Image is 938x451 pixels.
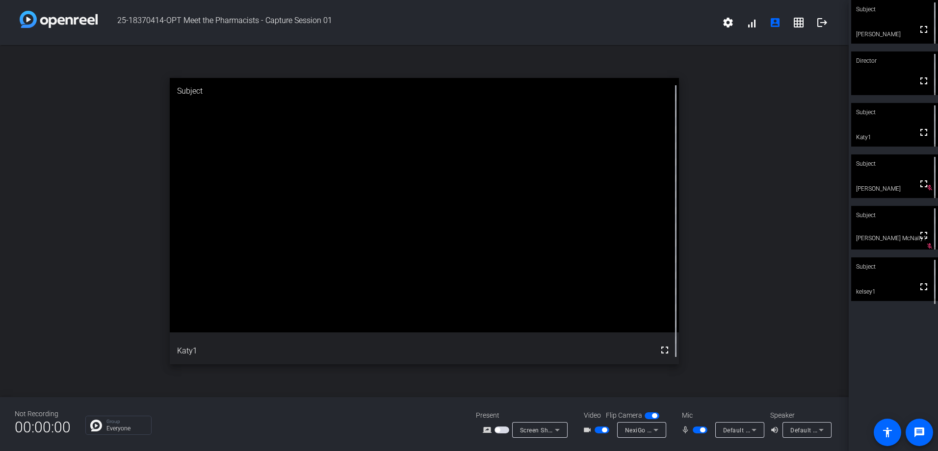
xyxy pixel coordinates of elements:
[723,426,895,434] span: Default - Headset Microphone (Poly Savi 7300 Office Series)
[659,344,671,356] mat-icon: fullscreen
[913,426,925,438] mat-icon: message
[15,415,71,439] span: 00:00:00
[918,281,930,293] mat-icon: fullscreen
[918,178,930,190] mat-icon: fullscreen
[106,419,146,424] p: Group
[483,424,495,436] mat-icon: screen_share_outline
[918,126,930,138] mat-icon: fullscreen
[584,410,601,421] span: Video
[98,11,716,34] span: 25-18370414-OPT Meet the Pharmacists - Capture Session 01
[476,410,574,421] div: Present
[851,51,938,70] div: Director
[851,103,938,122] div: Subject
[583,424,595,436] mat-icon: videocam_outline
[769,17,781,28] mat-icon: account_box
[15,409,71,419] div: Not Recording
[851,154,938,173] div: Subject
[520,426,563,434] span: Screen Sharing
[918,24,930,35] mat-icon: fullscreen
[20,11,98,28] img: white-gradient.svg
[672,410,770,421] div: Mic
[851,206,938,225] div: Subject
[722,17,734,28] mat-icon: settings
[740,11,763,34] button: signal_cellular_alt
[106,426,146,431] p: Everyone
[90,420,102,431] img: Chat Icon
[793,17,805,28] mat-icon: grid_on
[770,410,829,421] div: Speaker
[770,424,782,436] mat-icon: volume_up
[851,257,938,276] div: Subject
[918,75,930,87] mat-icon: fullscreen
[681,424,693,436] mat-icon: mic_none
[918,229,930,241] mat-icon: fullscreen
[882,426,893,438] mat-icon: accessibility
[170,78,679,104] div: Subject
[790,426,936,434] span: Default - Headphone (Poly Savi 7300 Office Series)
[606,410,642,421] span: Flip Camera
[816,17,828,28] mat-icon: logout
[625,426,737,434] span: NexiGo N60 FHD Webcam (1d6c:0103)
